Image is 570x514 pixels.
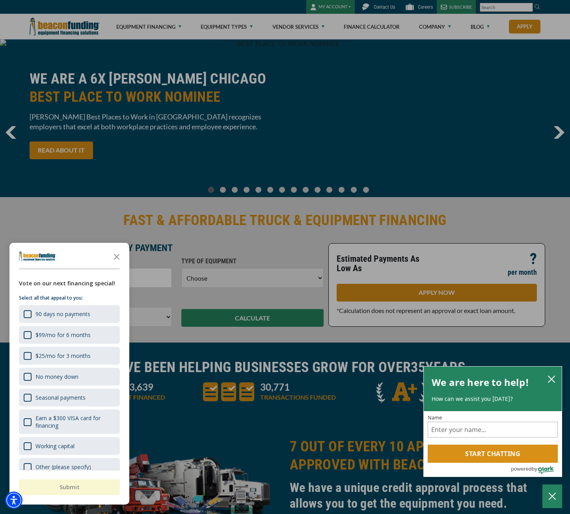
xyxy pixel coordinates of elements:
div: Working capital [35,442,75,450]
div: 90 days no payments [35,310,90,318]
div: Earn a $300 VISA card for financing [19,410,120,434]
div: No money down [19,368,120,385]
div: $25/mo for 3 months [19,347,120,365]
img: Company logo [19,251,56,261]
div: Other (please specify) [19,458,120,476]
div: No money down [35,373,78,380]
div: Accessibility Menu [5,492,22,509]
span: by [532,464,537,474]
button: Start chatting [428,445,558,463]
div: Survey [9,243,129,505]
span: powered [511,464,531,474]
label: Name [428,415,558,420]
div: $99/mo for 6 months [19,326,120,344]
div: Seasonal payments [35,394,86,401]
p: Select all that appeal to you: [19,294,120,302]
input: Name [428,422,558,438]
div: Earn a $300 VISA card for financing [35,414,115,429]
button: Submit [19,479,120,495]
div: $99/mo for 6 months [35,331,91,339]
div: 90 days no payments [19,305,120,323]
p: How can we assist you [DATE]? [432,395,554,403]
div: $25/mo for 3 months [35,352,91,359]
div: Other (please specify) [35,463,91,471]
div: Vote on our next financing special! [19,279,120,288]
h2: We are here to help! [432,374,529,390]
button: close chatbox [545,373,558,384]
a: Powered by Olark [511,463,562,477]
div: Working capital [19,437,120,455]
div: olark chatbox [423,366,562,477]
button: Close Chatbox [542,484,562,508]
button: Close the survey [109,248,125,264]
div: Seasonal payments [19,389,120,406]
